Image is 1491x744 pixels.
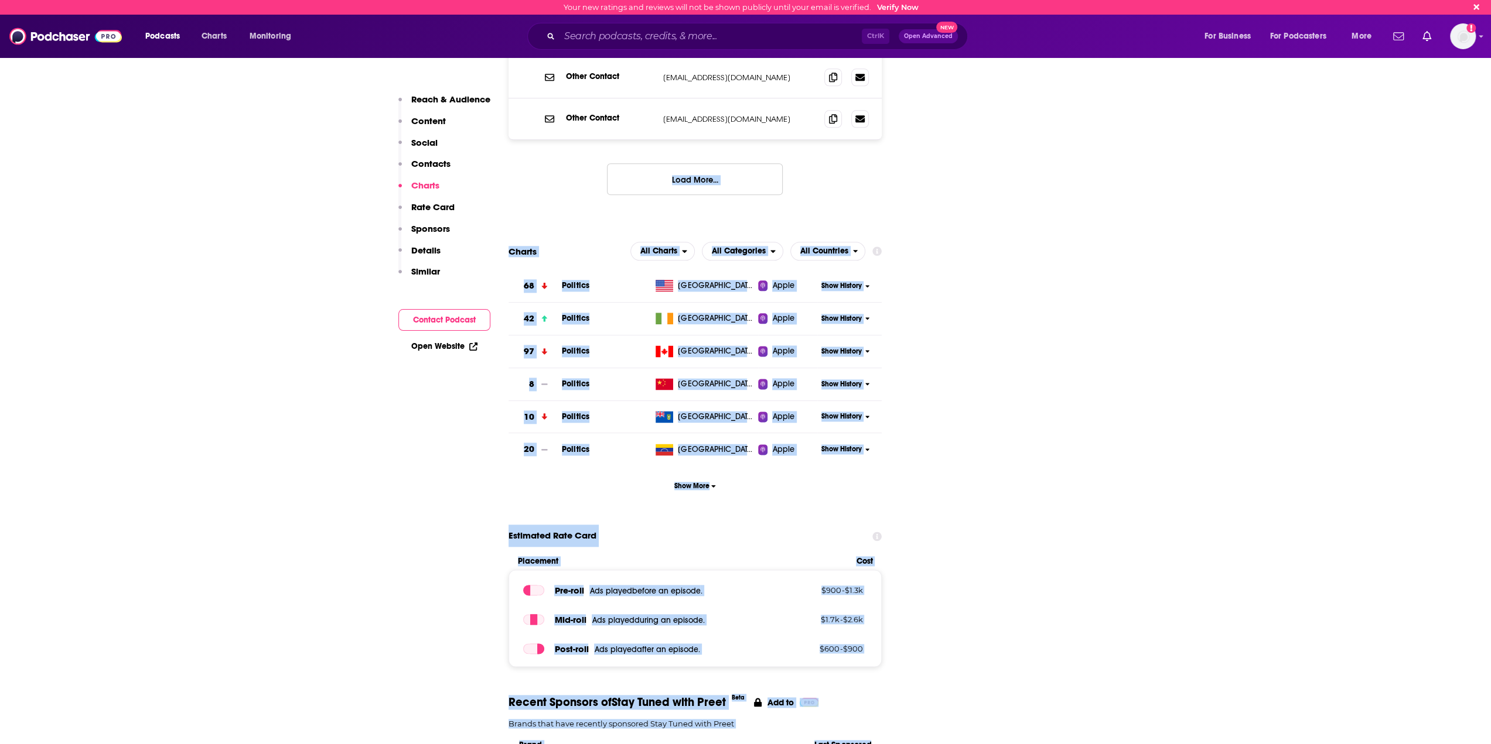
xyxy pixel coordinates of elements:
[509,401,562,433] a: 10
[241,27,306,46] button: open menu
[821,379,862,389] span: Show History
[562,379,589,389] span: Politics
[877,3,919,12] a: Verify Now
[524,443,534,456] h3: 20
[1450,23,1476,49] img: User Profile
[9,25,122,47] img: Podchaser - Follow, Share and Rate Podcasts
[758,280,817,292] a: Apple
[562,346,589,356] a: Politics
[772,280,794,292] span: Apple
[758,378,817,390] a: Apple
[411,245,441,256] p: Details
[772,378,794,390] span: Apple
[398,223,450,245] button: Sponsors
[821,281,862,291] span: Show History
[202,28,227,44] span: Charts
[398,137,438,159] button: Social
[398,94,490,115] button: Reach & Audience
[904,33,953,39] span: Open Advanced
[758,444,817,455] a: Apple
[663,73,816,83] p: [EMAIL_ADDRESS][DOMAIN_NAME]
[411,341,477,351] a: Open Website
[398,309,490,331] button: Contact Podcast
[678,411,754,423] span: Virgin Islands, British
[899,29,958,43] button: Open AdvancedNew
[821,314,862,324] span: Show History
[817,444,874,454] button: Show History
[398,115,446,137] button: Content
[1263,27,1343,46] button: open menu
[509,368,562,400] a: 8
[524,279,534,293] h3: 68
[562,444,589,454] a: Politics
[772,411,794,423] span: Apple
[411,266,440,277] p: Similar
[398,266,440,287] button: Similar
[651,378,758,390] a: [GEOGRAPHIC_DATA]
[411,180,439,191] p: Charts
[817,379,874,389] button: Show History
[754,695,819,709] a: Add to
[936,22,957,33] span: New
[566,71,654,81] p: Other Contact
[651,313,758,324] a: [GEOGRAPHIC_DATA]
[509,303,562,335] a: 42
[518,556,847,566] span: Placement
[398,180,439,201] button: Charts
[772,444,794,455] span: Apple
[554,614,586,625] span: Mid -roll
[194,27,234,46] a: Charts
[411,223,450,234] p: Sponsors
[529,378,534,391] h3: 8
[817,347,874,356] button: Show History
[790,242,866,260] button: open menu
[592,615,704,625] span: Ads played during an episode .
[509,335,562,368] a: 97
[790,242,866,260] h2: Countries
[559,27,862,46] input: Search podcasts, credits, & more...
[1450,23,1476,49] button: Show profile menu
[674,482,716,490] span: Show More
[1270,28,1326,44] span: For Podcasters
[562,280,589,290] a: Politics
[594,644,700,654] span: Ads played after an episode .
[145,28,180,44] span: Podcasts
[562,313,589,323] a: Politics
[554,643,588,654] span: Post -roll
[398,245,441,266] button: Details
[678,280,754,292] span: United States
[398,201,455,223] button: Rate Card
[1418,26,1436,46] a: Show notifications dropdown
[1205,28,1251,44] span: For Business
[562,412,589,421] a: Politics
[564,3,919,12] div: Your new ratings and reviews will not be shown publicly until your email is verified.
[509,695,726,709] span: Recent Sponsors of Stay Tuned with Preet
[398,158,451,180] button: Contacts
[524,312,534,325] h3: 42
[663,114,816,124] p: [EMAIL_ADDRESS][DOMAIN_NAME]
[1343,27,1386,46] button: open menu
[250,28,291,44] span: Monitoring
[702,242,783,260] button: open menu
[758,411,817,423] a: Apple
[554,585,584,596] span: Pre -roll
[509,719,882,728] p: Brands that have recently sponsored Stay Tuned with Preet
[640,247,677,255] span: All Charts
[862,29,889,44] span: Ctrl K
[509,270,562,302] a: 68
[817,314,874,324] button: Show History
[509,475,882,496] button: Show More
[786,585,862,595] p: $ 900 - $ 1.3k
[137,27,195,46] button: open menu
[524,345,534,358] h3: 97
[817,281,874,291] button: Show History
[630,242,695,260] button: open menu
[678,345,754,357] span: Canada
[411,158,451,169] p: Contacts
